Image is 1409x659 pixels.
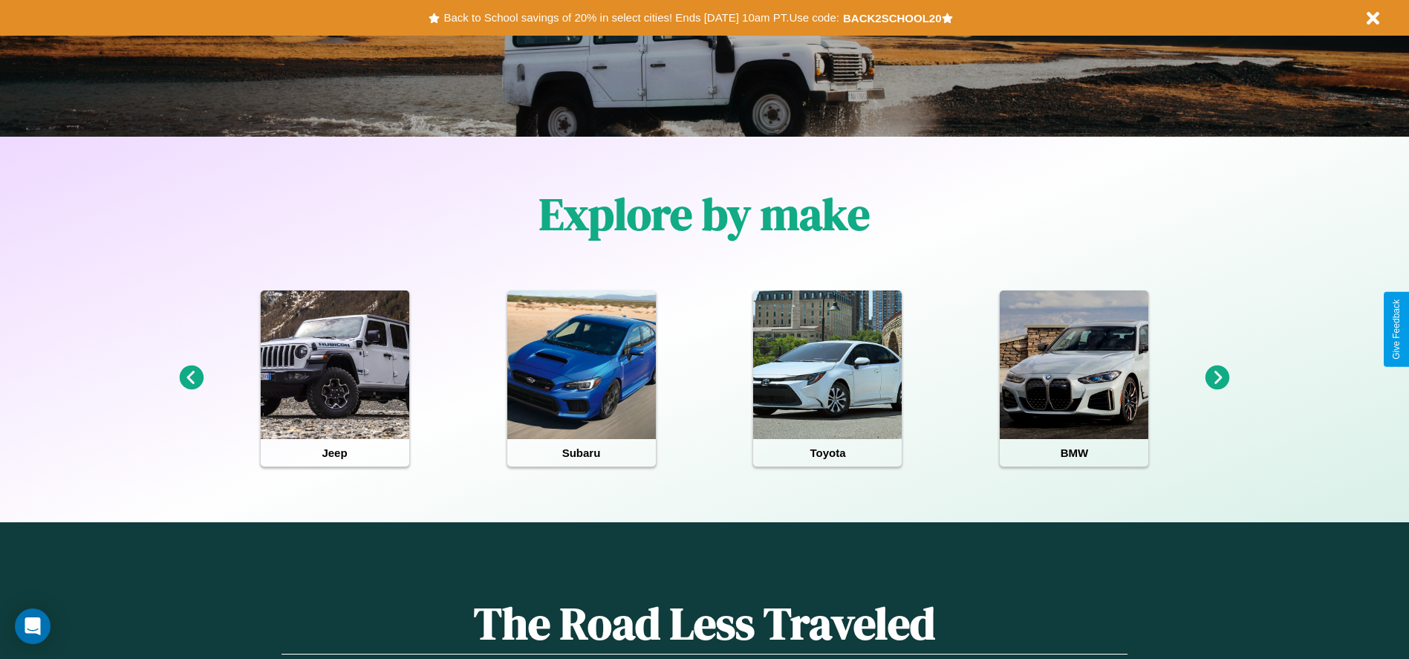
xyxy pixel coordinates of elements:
b: BACK2SCHOOL20 [843,12,942,25]
h1: Explore by make [539,184,870,244]
h4: Jeep [261,439,409,467]
h4: Toyota [753,439,902,467]
button: Back to School savings of 20% in select cities! Ends [DATE] 10am PT.Use code: [440,7,842,28]
h4: Subaru [507,439,656,467]
div: Give Feedback [1391,299,1402,360]
div: Open Intercom Messenger [15,608,51,644]
h4: BMW [1000,439,1148,467]
h1: The Road Less Traveled [282,593,1127,655]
